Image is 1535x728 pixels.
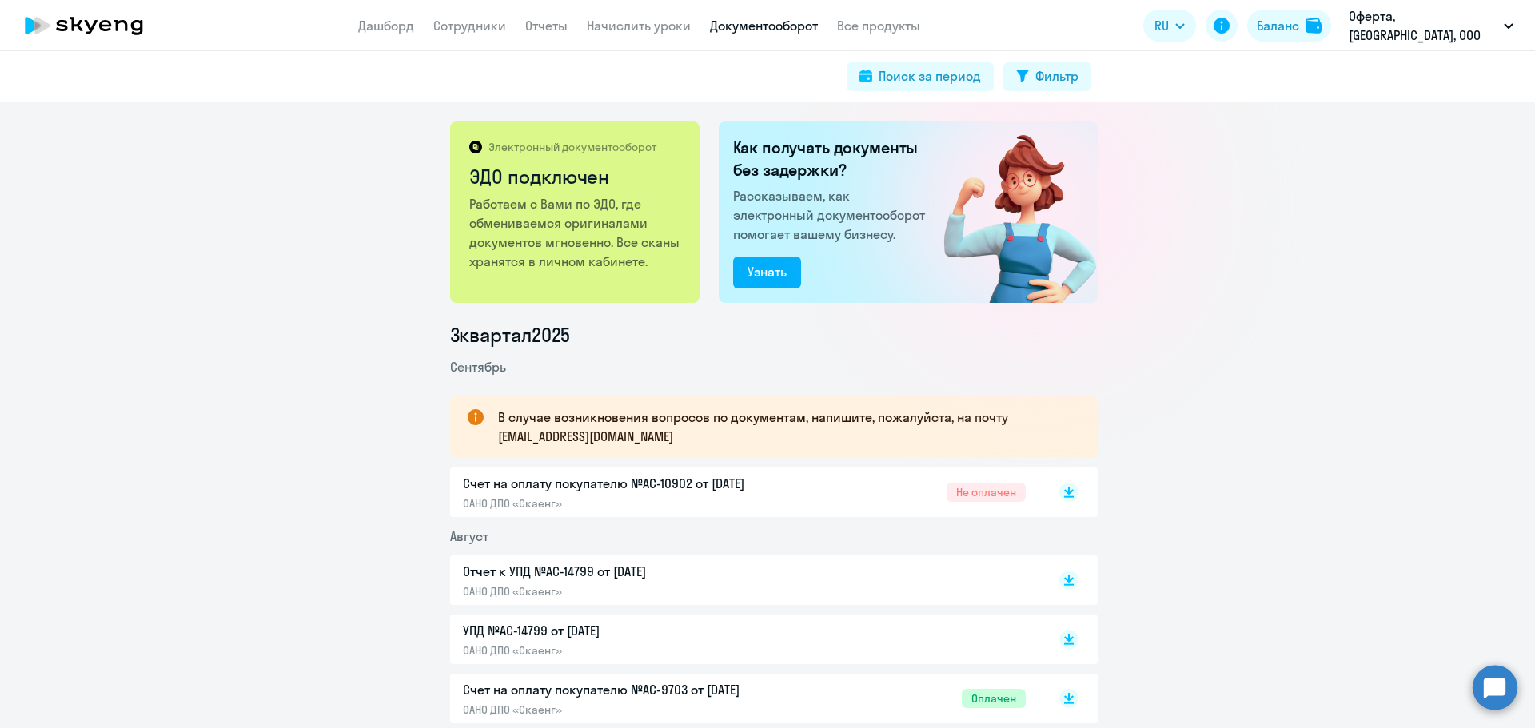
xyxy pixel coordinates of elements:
[498,408,1069,446] p: В случае возникновения вопросов по документам, напишите, пожалуйста, на почту [EMAIL_ADDRESS][DOM...
[488,140,656,154] p: Электронный документооборот
[1035,66,1078,86] div: Фильтр
[469,194,683,271] p: Работаем с Вами по ЭДО, где обмениваемся оригиналами документов мгновенно. Все сканы хранятся в л...
[1349,6,1497,45] p: Оферта, [GEOGRAPHIC_DATA], ООО
[525,18,568,34] a: Отчеты
[358,18,414,34] a: Дашборд
[463,621,1026,658] a: УПД №AC-14799 от [DATE]ОАНО ДПО «Скаенг»
[1247,10,1331,42] button: Балансbalance
[1306,18,1322,34] img: balance
[450,322,1098,348] li: 3 квартал 2025
[1003,62,1091,91] button: Фильтр
[587,18,691,34] a: Начислить уроки
[463,562,799,581] p: Отчет к УПД №AC-14799 от [DATE]
[947,483,1026,502] span: Не оплачен
[450,359,506,375] span: Сентябрь
[463,680,1026,717] a: Счет на оплату покупателю №AC-9703 от [DATE]ОАНО ДПО «Скаенг»Оплачен
[463,474,1026,511] a: Счет на оплату покупателю №AC-10902 от [DATE]ОАНО ДПО «Скаенг»Не оплачен
[463,702,799,717] p: ОАНО ДПО «Скаенг»
[1341,6,1521,45] button: Оферта, [GEOGRAPHIC_DATA], ООО
[1257,16,1299,35] div: Баланс
[433,18,506,34] a: Сотрудники
[837,18,920,34] a: Все продукты
[1143,10,1196,42] button: RU
[1154,16,1169,35] span: RU
[463,496,799,511] p: ОАНО ДПО «Скаенг»
[733,257,801,288] button: Узнать
[710,18,818,34] a: Документооборот
[463,643,799,658] p: ОАНО ДПО «Скаенг»
[463,562,1026,599] a: Отчет к УПД №AC-14799 от [DATE]ОАНО ДПО «Скаенг»
[463,584,799,599] p: ОАНО ДПО «Скаенг»
[879,66,981,86] div: Поиск за период
[469,164,683,189] h2: ЭДО подключен
[463,474,799,493] p: Счет на оплату покупателю №AC-10902 от [DATE]
[733,137,931,181] h2: Как получать документы без задержки?
[463,680,799,699] p: Счет на оплату покупателю №AC-9703 от [DATE]
[918,121,1098,303] img: connected
[962,689,1026,708] span: Оплачен
[733,186,931,244] p: Рассказываем, как электронный документооборот помогает вашему бизнесу.
[847,62,994,91] button: Поиск за период
[463,621,799,640] p: УПД №AC-14799 от [DATE]
[748,262,787,281] div: Узнать
[450,528,488,544] span: Август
